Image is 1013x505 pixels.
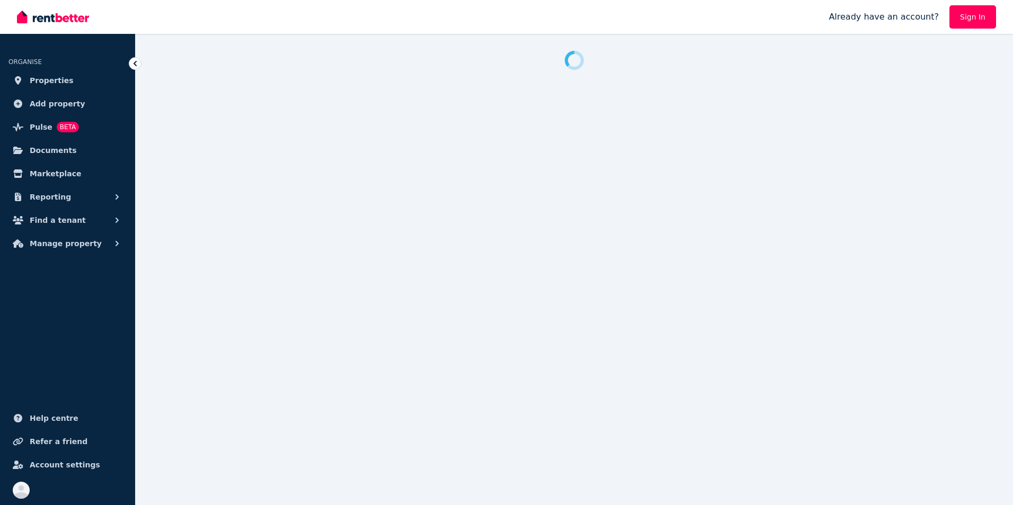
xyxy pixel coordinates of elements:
a: Sign In [949,5,996,29]
span: Find a tenant [30,214,86,227]
span: Add property [30,97,85,110]
span: Refer a friend [30,435,87,448]
button: Reporting [8,186,127,208]
a: Account settings [8,454,127,475]
span: Already have an account? [829,11,939,23]
button: Find a tenant [8,210,127,231]
span: Manage property [30,237,102,250]
span: Documents [30,144,77,157]
img: RentBetter [17,9,89,25]
span: ORGANISE [8,58,42,66]
a: Properties [8,70,127,91]
a: Add property [8,93,127,114]
span: Help centre [30,412,78,425]
span: Marketplace [30,167,81,180]
a: Refer a friend [8,431,127,452]
a: Marketplace [8,163,127,184]
button: Manage property [8,233,127,254]
span: BETA [57,122,79,132]
span: Properties [30,74,74,87]
span: Pulse [30,121,52,133]
span: Account settings [30,458,100,471]
span: Reporting [30,191,71,203]
a: Help centre [8,408,127,429]
a: PulseBETA [8,116,127,138]
a: Documents [8,140,127,161]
